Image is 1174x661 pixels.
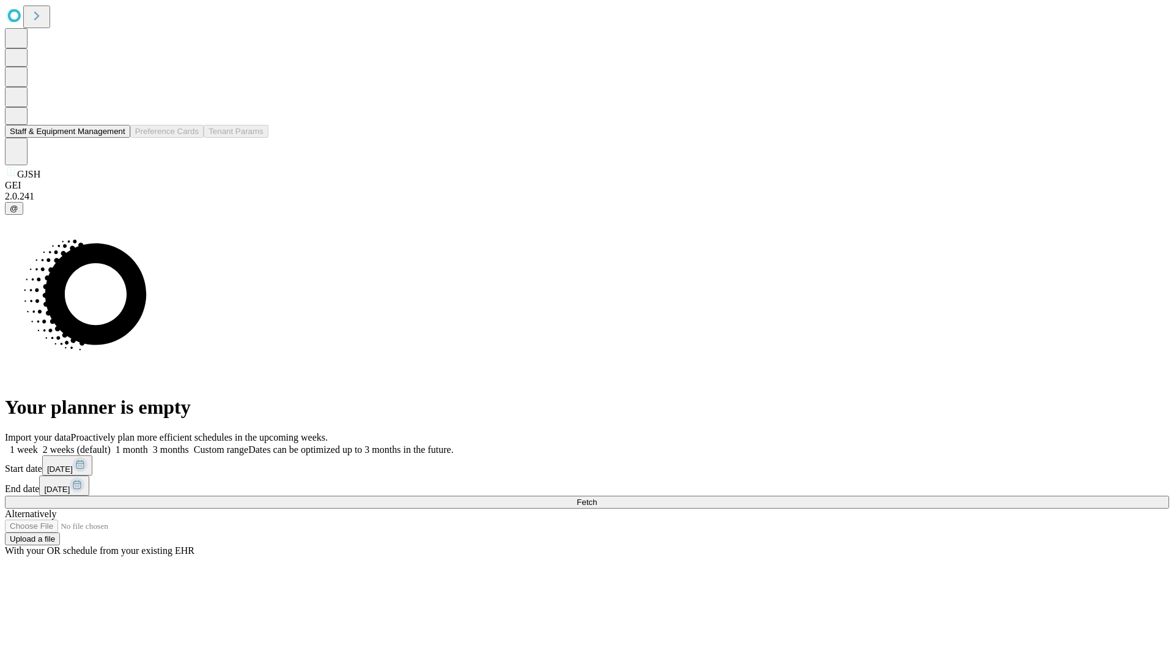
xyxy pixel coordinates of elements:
span: 1 week [10,444,38,455]
span: @ [10,204,18,213]
div: Start date [5,455,1169,476]
span: Proactively plan more efficient schedules in the upcoming weeks. [71,432,328,443]
div: End date [5,476,1169,496]
button: Tenant Params [204,125,268,138]
span: 3 months [153,444,189,455]
span: Fetch [577,498,597,507]
span: Dates can be optimized up to 3 months in the future. [248,444,453,455]
span: With your OR schedule from your existing EHR [5,545,194,556]
span: Custom range [194,444,248,455]
span: 2 weeks (default) [43,444,111,455]
span: 1 month [116,444,148,455]
span: Import your data [5,432,71,443]
button: @ [5,202,23,215]
div: GEI [5,180,1169,191]
button: Fetch [5,496,1169,509]
div: 2.0.241 [5,191,1169,202]
h1: Your planner is empty [5,396,1169,419]
span: Alternatively [5,509,56,519]
span: GJSH [17,169,40,179]
span: [DATE] [44,485,70,494]
button: [DATE] [39,476,89,496]
button: Upload a file [5,532,60,545]
span: [DATE] [47,465,73,474]
button: Preference Cards [130,125,204,138]
button: [DATE] [42,455,92,476]
button: Staff & Equipment Management [5,125,130,138]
